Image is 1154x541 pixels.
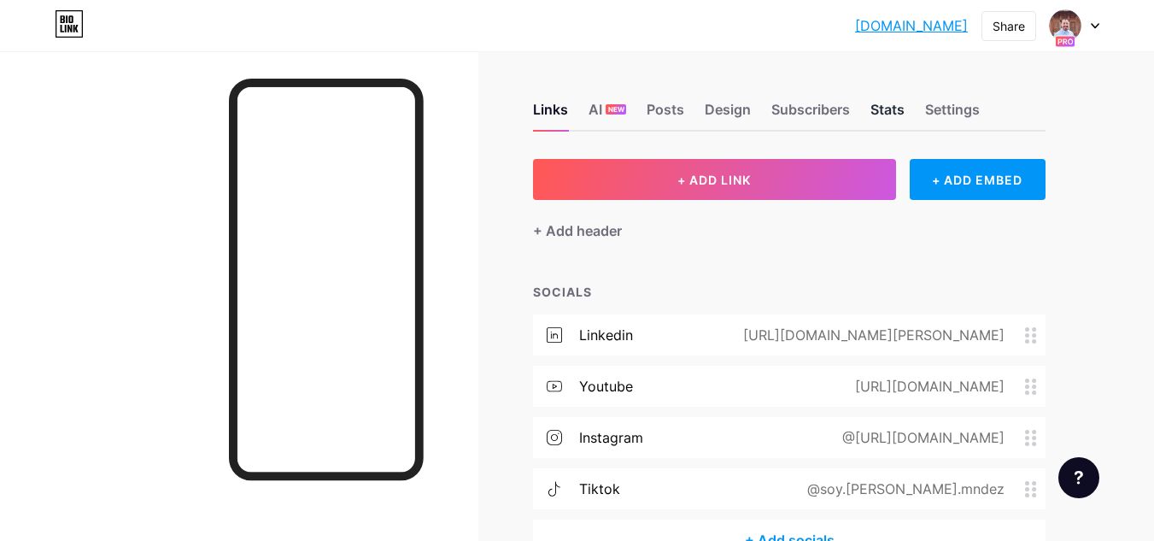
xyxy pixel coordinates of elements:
[1049,9,1081,42] img: jorgemendez
[533,283,1046,301] div: SOCIALS
[870,99,905,130] div: Stats
[533,221,622,241] div: + Add header
[910,159,1046,200] div: + ADD EMBED
[579,376,633,397] div: youtube
[815,427,1025,448] div: @[URL][DOMAIN_NAME]
[925,99,980,130] div: Settings
[677,173,751,187] span: + ADD LINK
[855,15,968,36] a: [DOMAIN_NAME]
[993,17,1025,35] div: Share
[608,104,624,115] span: NEW
[533,159,896,200] button: + ADD LINK
[589,99,626,130] div: AI
[828,376,1025,397] div: [URL][DOMAIN_NAME]
[533,99,568,130] div: Links
[579,427,643,448] div: instagram
[771,99,850,130] div: Subscribers
[647,99,684,130] div: Posts
[705,99,751,130] div: Design
[579,479,620,499] div: tiktok
[780,479,1025,499] div: @soy.[PERSON_NAME].mndez
[579,325,633,345] div: linkedin
[716,325,1025,345] div: [URL][DOMAIN_NAME][PERSON_NAME]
